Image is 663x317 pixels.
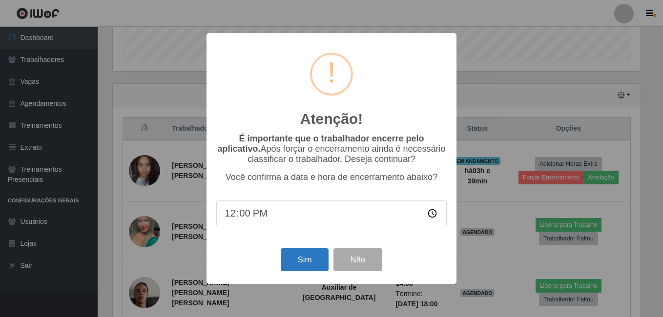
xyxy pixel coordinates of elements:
[217,134,424,154] b: É importante que o trabalhador encerre pelo aplicativo.
[333,248,382,271] button: Não
[216,172,447,182] p: Você confirma a data e hora de encerramento abaixo?
[281,248,328,271] button: Sim
[300,110,363,128] h2: Atenção!
[216,134,447,164] p: Após forçar o encerramento ainda é necessário classificar o trabalhador. Deseja continuar?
